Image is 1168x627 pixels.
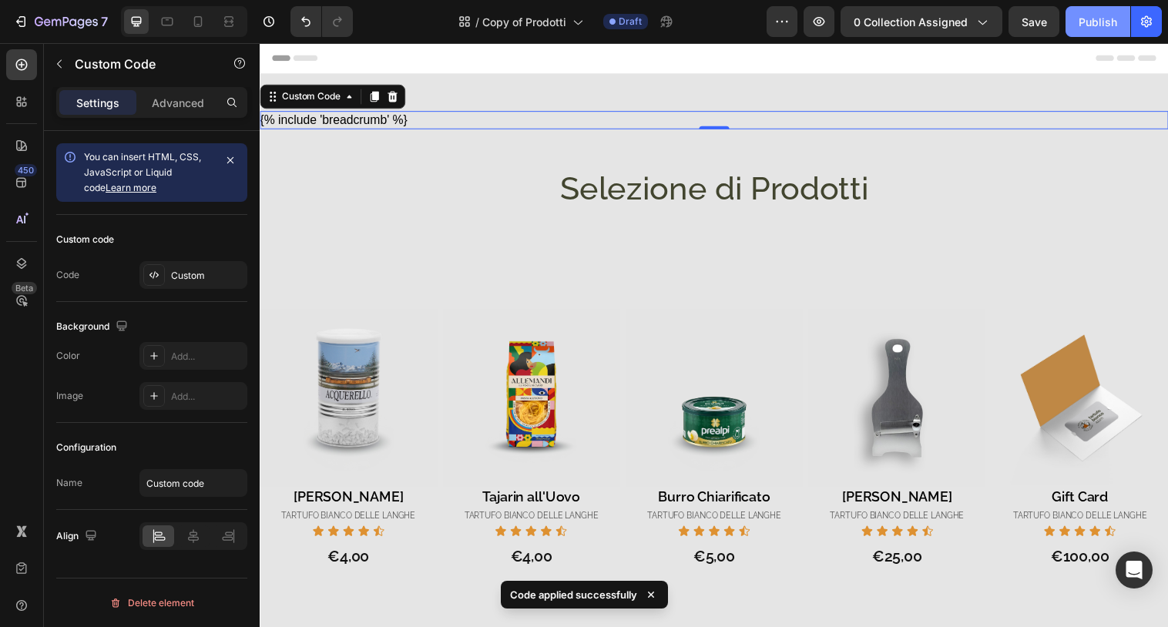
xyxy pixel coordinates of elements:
a: Burro Chiarificato [372,271,552,451]
div: Custom Code [19,48,85,62]
h2: TARTUFO BIANCO DELLE LANGHE [372,472,552,491]
p: 7 [101,12,108,31]
p: Code applied successfully [510,587,637,602]
span: 0 collection assigned [854,14,968,30]
div: Open Intercom Messenger [1116,552,1153,588]
button: Delete element [56,591,247,615]
a: [PERSON_NAME] [559,451,739,472]
div: 450 [15,164,37,176]
span: / [475,14,479,30]
a: Tajarin all'Uovo [186,451,367,472]
div: Configuration [56,441,116,454]
span: You can insert HTML, CSS, JavaScript or Liquid code [84,151,201,193]
button: Save [1009,6,1059,37]
h2: TARTUFO BIANCO DELLE LANGHE [559,472,739,491]
a: Gift Card [744,271,925,451]
nav: breadcrumb [15,47,925,69]
div: Code [56,268,79,282]
div: Delete element [109,594,194,612]
div: Image [56,389,83,403]
div: €4,00 [186,511,367,534]
div: Add... [171,390,243,404]
span: Save [1022,15,1047,28]
div: Beta [12,282,37,294]
a: Gift Card [744,451,925,472]
div: Color [56,349,80,363]
a: Learn more [106,182,156,193]
div: Name [56,476,82,490]
p: Advanced [152,95,204,111]
button: Publish [1066,6,1130,37]
a: Taglia Tartufo [559,271,739,451]
span: Draft [619,15,642,28]
div: Custom code [56,233,114,246]
div: Publish [1079,14,1117,30]
div: Add... [171,350,243,364]
div: Align [56,526,100,547]
div: Background [56,317,131,337]
span: Copy of Prodotti [482,14,566,30]
div: €25,00 [559,511,739,534]
p: Custom Code [75,55,206,73]
div: €5,00 [372,511,552,534]
iframe: Design area [260,43,1168,627]
h2: TARTUFO BIANCO DELLE LANGHE [186,472,367,491]
div: Undo/Redo [290,6,353,37]
button: 7 [6,6,115,37]
h2: TARTUFO BIANCO DELLE LANGHE [744,472,925,491]
div: Custom [171,269,243,283]
button: 0 collection assigned [841,6,1002,37]
a: Tajarin all'Uovo [186,271,367,451]
div: €100,00 [744,511,925,534]
a: Burro Chiarificato [372,451,552,472]
p: Settings [76,95,119,111]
